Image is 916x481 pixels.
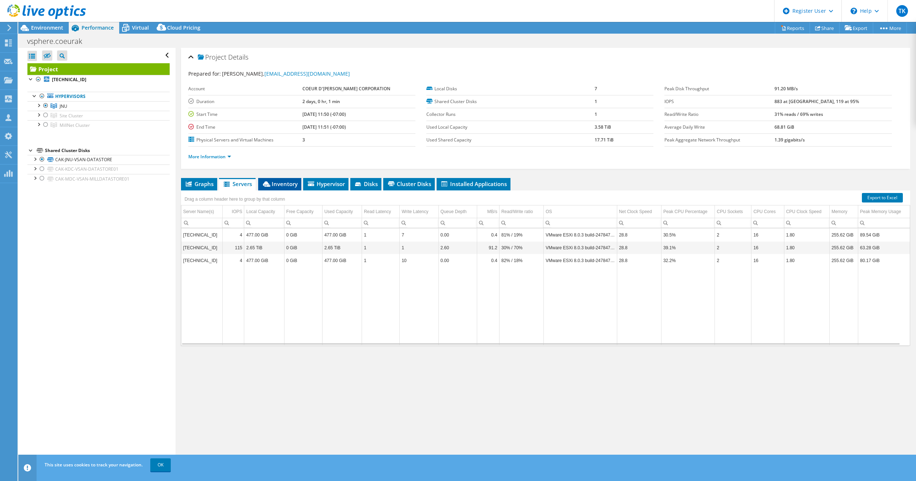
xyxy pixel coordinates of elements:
td: Column Peak CPU Percentage, Filter cell [661,218,715,228]
label: Account [188,85,303,92]
td: Column Write Latency, Value 1 [400,241,438,254]
td: Column CPU Sockets, Value 2 [715,228,751,241]
td: Column Write Latency, Value 10 [400,254,438,267]
td: Queue Depth Column [438,205,477,218]
td: IOPS Column [223,205,244,218]
b: [DATE] 11:50 (-07:00) [302,111,346,117]
b: 68.81 GiB [774,124,794,130]
td: Column Peak Memory Usage, Value 89.54 GiB [858,228,910,241]
td: Server Name(s) Column [181,205,223,218]
td: Column Server Name(s), Value 10.215.23.152 [181,241,223,254]
td: Column Server Name(s), Value 10.215.23.151 [181,254,223,267]
label: Average Daily Write [664,124,774,131]
td: Column CPU Cores, Value 16 [751,254,784,267]
label: End Time [188,124,303,131]
td: Column Used Capacity, Value 477.00 GiB [322,254,362,267]
b: 91.20 MB/s [774,86,798,92]
span: Hypervisor [307,180,345,188]
div: OS [546,207,552,216]
div: Peak CPU Percentage [663,207,708,216]
td: Memory Column [829,205,858,218]
td: Column CPU Clock Speed, Filter cell [784,218,829,228]
span: Details [228,53,248,61]
td: Column OS, Filter cell [544,218,617,228]
span: Cloud Pricing [167,24,200,31]
div: Write Latency [402,207,428,216]
td: Column Queue Depth, Value 2.60 [438,241,477,254]
td: Write Latency Column [400,205,438,218]
span: MillNet Cluster [60,122,90,128]
div: Peak Memory Usage [860,207,901,216]
td: Local Capacity Column [244,205,284,218]
td: Column Read Latency, Filter cell [362,218,400,228]
td: Column IOPS, Value 4 [223,228,244,241]
td: Column Read Latency, Value 1 [362,254,400,267]
td: Peak CPU Percentage Column [661,205,715,218]
td: OS Column [544,205,617,218]
td: Column MB/s, Filter cell [477,218,499,228]
td: Column CPU Clock Speed, Value 1.80 [784,241,829,254]
a: More Information [188,154,231,160]
div: CPU Cores [753,207,776,216]
b: 2 days, 0 hr, 1 min [302,98,340,105]
span: TK [896,5,908,17]
td: Column Read Latency, Value 1 [362,241,400,254]
td: Column Used Capacity, Filter cell [322,218,362,228]
a: MillNet Cluster [27,120,170,130]
span: Inventory [262,180,298,188]
td: Column Server Name(s), Value 10.215.23.153 [181,228,223,241]
span: Virtual [132,24,149,31]
td: Column Queue Depth, Filter cell [438,218,477,228]
td: Column CPU Clock Speed, Value 1.80 [784,228,829,241]
td: Column CPU Sockets, Value 2 [715,241,751,254]
a: JNU [27,101,170,111]
svg: \n [851,8,857,14]
td: CPU Cores Column [751,205,784,218]
span: [PERSON_NAME], [222,70,350,77]
td: CPU Sockets Column [715,205,751,218]
td: Column CPU Cores, Value 16 [751,241,784,254]
a: [TECHNICAL_ID] [27,75,170,84]
a: Reports [775,22,810,34]
b: 1 [595,111,597,117]
td: Read Latency Column [362,205,400,218]
td: Column Queue Depth, Value 0.00 [438,254,477,267]
div: Queue Depth [441,207,467,216]
td: Free Capacity Column [284,205,322,218]
a: CAK-JNU-VSAN-DATASTORE [27,155,170,164]
td: Column Net Clock Speed, Filter cell [617,218,661,228]
label: Peak Disk Throughput [664,85,774,92]
span: Graphs [185,180,214,188]
td: Column IOPS, Value 4 [223,254,244,267]
td: Column Net Clock Speed, Value 28.8 [617,241,661,254]
td: Column Peak Memory Usage, Value 63.28 GiB [858,241,910,254]
div: Net Clock Speed [619,207,652,216]
td: Column Used Capacity, Value 477.00 GiB [322,228,362,241]
b: 31% reads / 69% writes [774,111,823,117]
div: IOPS [232,207,242,216]
label: Read/Write Ratio [664,111,774,118]
td: Column MB/s, Value 0.4 [477,228,499,241]
td: Column Read Latency, Value 1 [362,228,400,241]
td: Column CPU Sockets, Filter cell [715,218,751,228]
td: Column Peak CPU Percentage, Value 30.5% [661,228,715,241]
a: OK [150,458,171,471]
a: CAK-KDC-VSAN-DATASTORE01 [27,164,170,174]
b: 1 [595,98,597,105]
a: Share [810,22,840,34]
a: CAK-MDC-VSAN-MILLDATASTORE01 [27,174,170,183]
td: Column Peak CPU Percentage, Value 32.2% [661,254,715,267]
b: 883 at [GEOGRAPHIC_DATA], 119 at 95% [774,98,859,105]
div: Local Capacity [246,207,275,216]
label: Used Shared Capacity [426,136,595,144]
td: Column Peak Memory Usage, Value 80.17 GiB [858,254,910,267]
b: [DATE] 11:51 (-07:00) [302,124,346,130]
td: Column Used Capacity, Value 2.65 TiB [322,241,362,254]
td: Column Queue Depth, Value 0.00 [438,228,477,241]
div: CPU Sockets [717,207,743,216]
b: COEUR D'[PERSON_NAME] CORPORATION [302,86,390,92]
label: Start Time [188,111,303,118]
td: MB/s Column [477,205,499,218]
td: Column CPU Clock Speed, Value 1.80 [784,254,829,267]
b: 3 [302,137,305,143]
